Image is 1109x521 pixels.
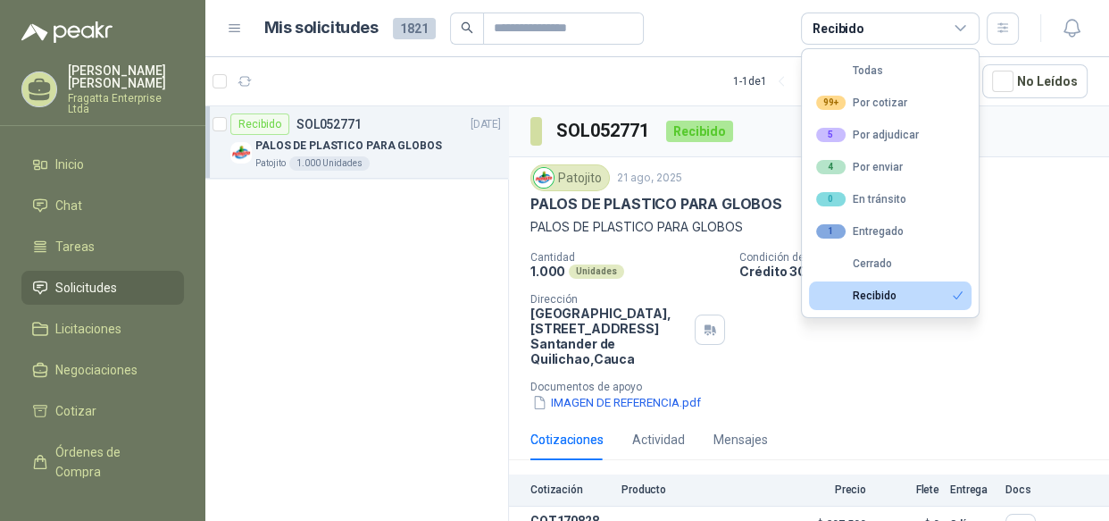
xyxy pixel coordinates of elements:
[569,265,624,279] div: Unidades
[816,192,846,206] div: 0
[68,93,184,114] p: Fragatta Enterprise Ltda
[530,393,703,412] button: IMAGEN DE REFERENCIA.pdf
[813,19,864,38] div: Recibido
[816,160,846,174] div: 4
[55,319,121,339] span: Licitaciones
[809,185,971,214] button: 0En tránsito
[739,264,1102,279] p: Crédito 30 días
[55,360,138,380] span: Negociaciones
[816,160,903,174] div: Por enviar
[55,237,95,256] span: Tareas
[230,113,289,135] div: Recibido
[809,153,971,181] button: 4Por enviar
[809,249,971,278] button: Cerrado
[777,483,866,496] p: Precio
[816,290,896,302] div: Recibido
[21,189,184,223] a: Chat
[809,282,971,310] button: Recibido
[55,155,84,174] span: Inicio
[816,128,846,142] div: 5
[816,64,883,77] div: Todas
[530,251,725,264] p: Cantidad
[21,271,184,305] a: Solicitudes
[982,64,1088,98] button: No Leídos
[816,224,846,239] div: 1
[296,118,362,130] p: SOL052771
[471,116,501,133] p: [DATE]
[21,394,184,428] a: Cotizar
[230,142,252,164] img: Company Logo
[617,170,682,187] p: 21 ago, 2025
[739,251,1102,264] p: Condición de pago
[816,192,906,206] div: En tránsito
[205,106,508,179] a: RecibidoSOL052771[DATE] Company LogoPALOS DE PLASTICO PARA GLOBOSPatojito1.000 Unidades
[816,96,907,110] div: Por cotizar
[55,442,167,482] span: Órdenes de Compra
[530,306,688,366] p: [GEOGRAPHIC_DATA], [STREET_ADDRESS] Santander de Quilichao , Cauca
[530,164,610,191] div: Patojito
[809,121,971,149] button: 5Por adjudicar
[21,312,184,346] a: Licitaciones
[816,96,846,110] div: 99+
[733,67,824,96] div: 1 - 1 de 1
[530,381,1102,393] p: Documentos de apoyo
[809,88,971,117] button: 99+Por cotizar
[55,196,82,215] span: Chat
[950,483,995,496] p: Entrega
[621,483,766,496] p: Producto
[877,483,939,496] p: Flete
[666,121,733,142] div: Recibido
[816,257,892,270] div: Cerrado
[816,224,904,239] div: Entregado
[21,435,184,489] a: Órdenes de Compra
[534,168,554,188] img: Company Logo
[21,353,184,387] a: Negociaciones
[21,147,184,181] a: Inicio
[530,430,604,450] div: Cotizaciones
[632,430,685,450] div: Actividad
[713,430,768,450] div: Mensajes
[255,138,442,155] p: PALOS DE PLASTICO PARA GLOBOS
[530,217,1088,237] p: PALOS DE PLASTICO PARA GLOBOS
[530,293,688,306] p: Dirección
[809,56,971,85] button: Todas
[809,217,971,246] button: 1Entregado
[530,483,611,496] p: Cotización
[255,156,286,171] p: Patojito
[264,15,379,41] h1: Mis solicitudes
[68,64,184,89] p: [PERSON_NAME] [PERSON_NAME]
[816,128,919,142] div: Por adjudicar
[21,21,113,43] img: Logo peakr
[289,156,370,171] div: 1.000 Unidades
[55,401,96,421] span: Cotizar
[530,264,565,279] p: 1.000
[1005,483,1041,496] p: Docs
[21,230,184,264] a: Tareas
[55,278,117,298] span: Solicitudes
[530,195,782,214] p: PALOS DE PLASTICO PARA GLOBOS
[461,21,473,34] span: search
[393,18,436,39] span: 1821
[556,117,652,145] h3: SOL052771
